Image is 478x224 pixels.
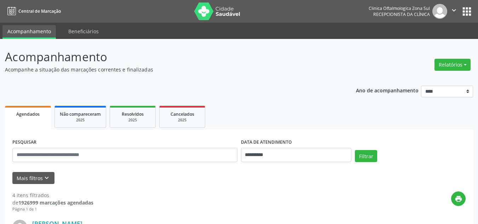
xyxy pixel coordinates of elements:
[63,25,104,38] a: Beneficiários
[122,111,144,117] span: Resolvidos
[18,199,93,206] strong: 1926999 marcações agendadas
[241,137,292,148] label: DATA DE ATENDIMENTO
[60,117,101,123] div: 2025
[12,137,36,148] label: PESQUISAR
[2,25,56,39] a: Acompanhamento
[369,5,430,11] div: Clinica Oftalmologica Zona Sul
[5,5,61,17] a: Central de Marcação
[451,191,466,206] button: print
[5,66,333,73] p: Acompanhe a situação das marcações correntes e finalizadas
[16,111,40,117] span: Agendados
[60,111,101,117] span: Não compareceram
[12,206,93,212] div: Página 1 de 1
[12,191,93,199] div: 4 itens filtrados
[356,86,419,94] p: Ano de acompanhamento
[450,6,458,14] i: 
[5,48,333,66] p: Acompanhamento
[43,174,51,182] i: keyboard_arrow_down
[461,5,473,18] button: apps
[373,11,430,17] span: Recepcionista da clínica
[355,150,377,162] button: Filtrar
[432,4,447,19] img: img
[455,195,462,203] i: print
[171,111,194,117] span: Cancelados
[18,8,61,14] span: Central de Marcação
[447,4,461,19] button: 
[12,172,54,184] button: Mais filtroskeyboard_arrow_down
[165,117,200,123] div: 2025
[434,59,471,71] button: Relatórios
[115,117,150,123] div: 2025
[12,199,93,206] div: de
